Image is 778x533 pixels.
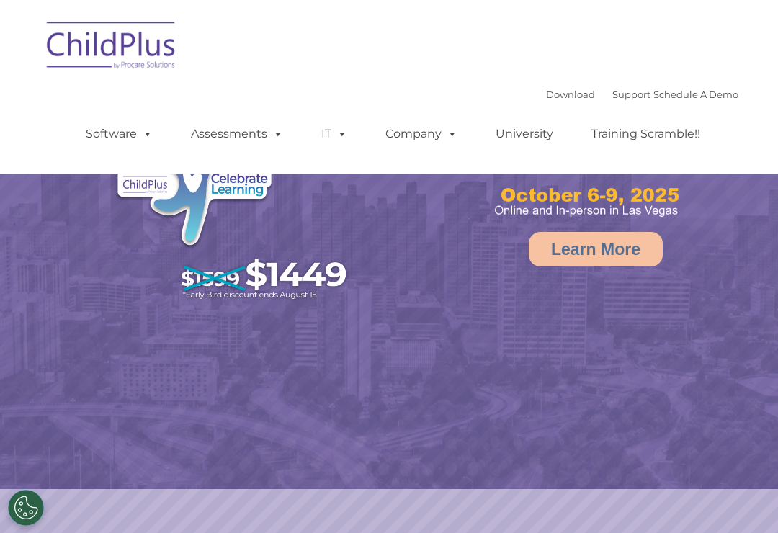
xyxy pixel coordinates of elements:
[40,12,184,84] img: ChildPlus by Procare Solutions
[577,120,715,148] a: Training Scramble!!
[546,89,738,100] font: |
[371,120,472,148] a: Company
[653,89,738,100] a: Schedule A Demo
[612,89,650,100] a: Support
[307,120,362,148] a: IT
[176,120,298,148] a: Assessments
[481,120,568,148] a: University
[529,232,663,266] a: Learn More
[546,89,595,100] a: Download
[71,120,167,148] a: Software
[8,490,44,526] button: Cookies Settings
